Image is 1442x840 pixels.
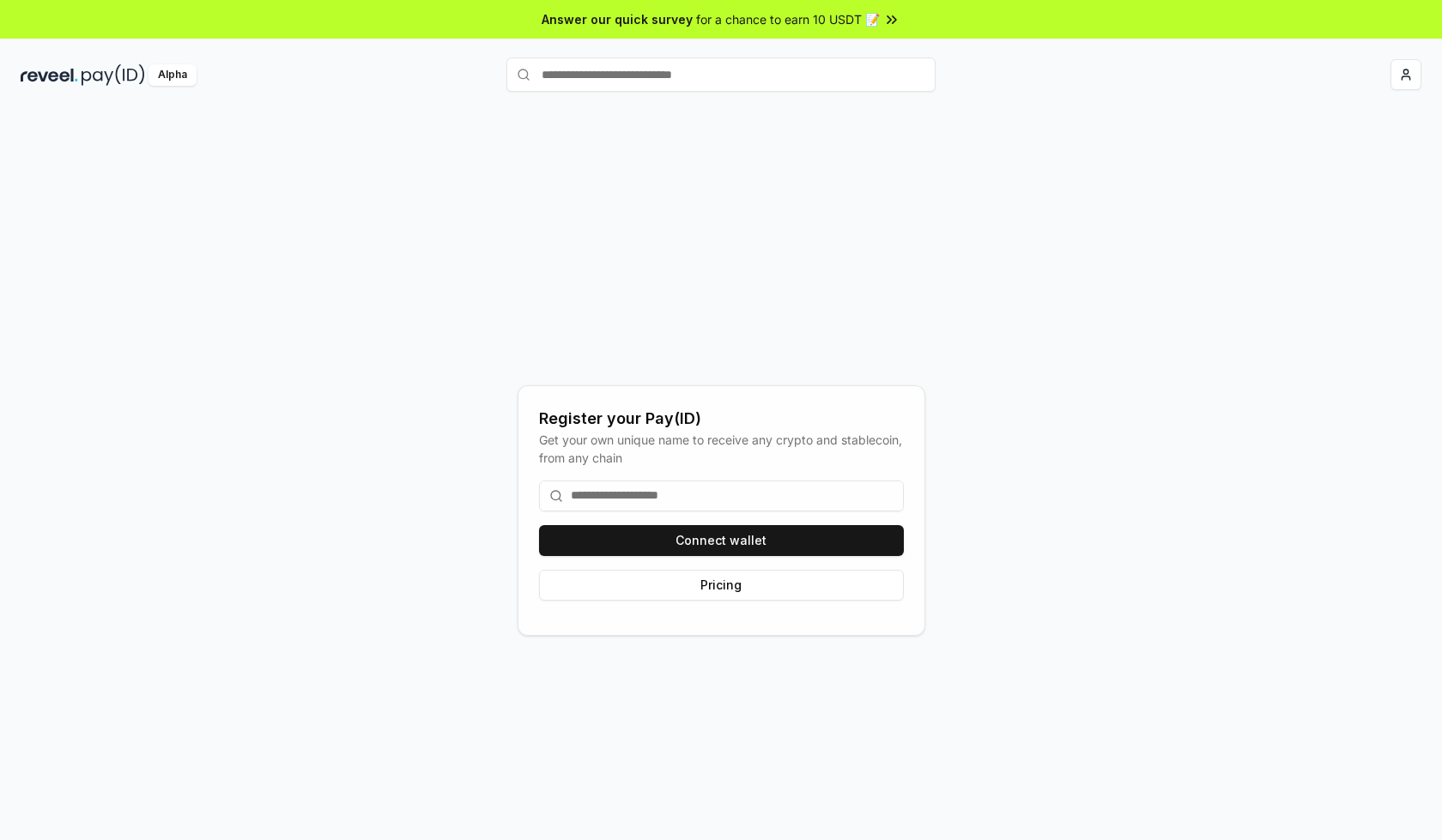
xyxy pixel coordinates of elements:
[539,431,904,467] div: Get your own unique name to receive any crypto and stablecoin, from any chain
[542,10,693,28] span: Answer our quick survey
[539,407,904,431] div: Register your Pay(ID)
[148,64,197,86] div: Alpha
[82,64,145,86] img: pay_id
[696,10,880,28] span: for a chance to earn 10 USDT 📝
[539,525,904,556] button: Connect wallet
[21,64,78,86] img: reveel_dark
[539,570,904,601] button: Pricing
